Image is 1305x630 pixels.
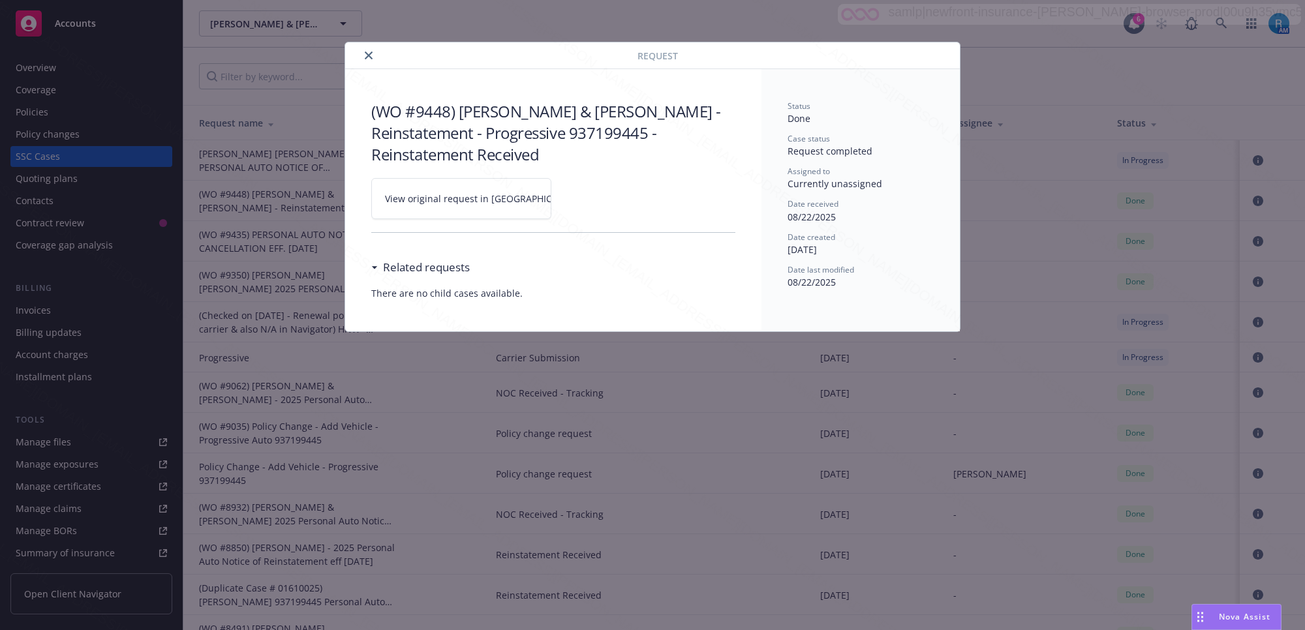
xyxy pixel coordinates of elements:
span: Done [788,112,810,125]
span: 08/22/2025 [788,276,836,288]
span: Date last modified [788,264,854,275]
span: Date created [788,232,835,243]
span: 08/22/2025 [788,211,836,223]
button: close [361,48,376,63]
span: Nova Assist [1219,611,1270,622]
button: Nova Assist [1191,604,1282,630]
span: Date received [788,198,838,209]
div: Drag to move [1192,605,1208,629]
span: Status [788,100,810,112]
h3: Related requests [383,259,470,276]
span: View original request in [GEOGRAPHIC_DATA] [385,192,583,205]
span: There are no child cases available. [371,286,735,300]
div: Related requests [371,259,470,276]
h3: (WO #9448) [PERSON_NAME] & [PERSON_NAME] - Reinstatement - Progressive 937199445 - Reinstatement ... [371,100,735,165]
span: Case status [788,133,830,144]
span: Request [637,49,678,63]
span: Request completed [788,145,872,157]
a: View original request in [GEOGRAPHIC_DATA] [371,178,551,219]
span: Currently unassigned [788,177,882,190]
span: [DATE] [788,243,817,256]
span: Assigned to [788,166,830,177]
